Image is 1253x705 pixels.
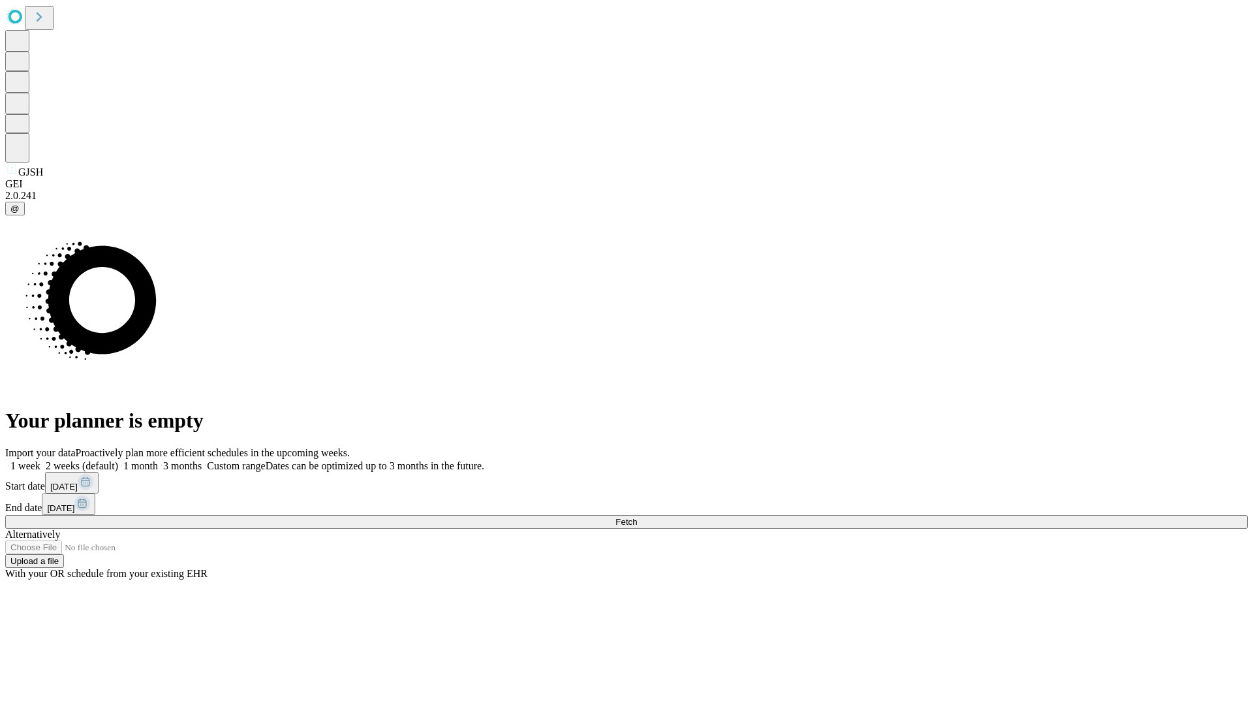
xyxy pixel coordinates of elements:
span: Alternatively [5,529,60,540]
span: With your OR schedule from your existing EHR [5,568,208,579]
span: 1 week [10,460,40,471]
button: Upload a file [5,554,64,568]
span: Dates can be optimized up to 3 months in the future. [266,460,484,471]
span: [DATE] [50,482,78,492]
span: [DATE] [47,503,74,513]
span: Proactively plan more efficient schedules in the upcoming weeks. [76,447,350,458]
div: End date [5,493,1248,515]
button: [DATE] [42,493,95,515]
span: 1 month [123,460,158,471]
span: @ [10,204,20,213]
span: Custom range [207,460,265,471]
button: [DATE] [45,472,99,493]
div: GEI [5,178,1248,190]
span: Fetch [615,517,637,527]
span: Import your data [5,447,76,458]
div: 2.0.241 [5,190,1248,202]
button: Fetch [5,515,1248,529]
h1: Your planner is empty [5,409,1248,433]
span: 2 weeks (default) [46,460,118,471]
span: 3 months [163,460,202,471]
span: GJSH [18,166,43,178]
div: Start date [5,472,1248,493]
button: @ [5,202,25,215]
